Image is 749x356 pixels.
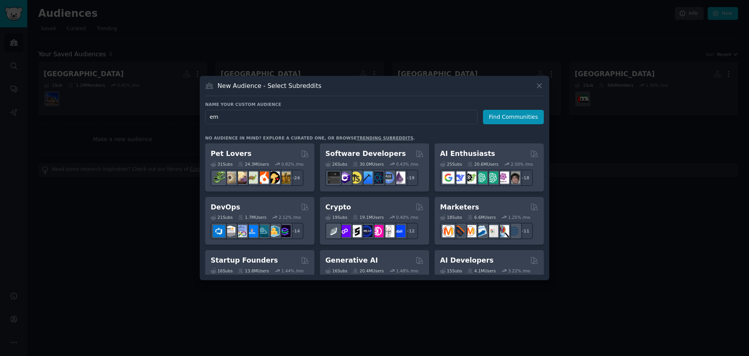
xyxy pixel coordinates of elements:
img: GoogleGeminiAI [442,172,454,184]
img: AWS_Certified_Experts [224,225,236,237]
div: + 18 [516,170,533,186]
div: 15 Sub s [440,268,462,274]
img: AItoolsCatalog [464,172,476,184]
div: 0.43 % /mo [396,161,418,167]
div: 0.40 % /mo [396,215,418,220]
img: defi_ [393,225,405,237]
img: AskComputerScience [382,172,394,184]
img: chatgpt_promptDesign [475,172,487,184]
div: 16 Sub s [211,268,233,274]
div: 2.12 % /mo [279,215,301,220]
div: 13.8M Users [238,268,269,274]
img: CryptoNews [382,225,394,237]
div: 18 Sub s [440,215,462,220]
a: trending subreddits [357,136,413,140]
input: Pick a short name, like "Digital Marketers" or "Movie-Goers" [205,110,477,124]
div: 25 Sub s [440,161,462,167]
img: iOSProgramming [360,172,373,184]
div: 1.48 % /mo [396,268,418,274]
div: 1.44 % /mo [281,268,304,274]
img: defiblockchain [371,225,383,237]
img: chatgpt_prompts_ [486,172,498,184]
div: 1.7M Users [238,215,266,220]
img: MarketingResearch [497,225,509,237]
img: PlatformEngineers [279,225,291,237]
div: + 12 [402,223,418,239]
div: 4.1M Users [467,268,496,274]
div: + 11 [516,223,533,239]
img: learnjavascript [350,172,362,184]
img: azuredevops [213,225,225,237]
img: elixir [393,172,405,184]
img: ballpython [224,172,236,184]
h2: DevOps [211,202,240,212]
h2: Software Developers [325,149,406,159]
h2: Startup Founders [211,256,278,265]
div: 20.4M Users [353,268,383,274]
img: herpetology [213,172,225,184]
h2: Marketers [440,202,479,212]
div: + 14 [287,223,304,239]
img: ethfinance [328,225,340,237]
img: DevOpsLinks [246,225,258,237]
img: dogbreed [279,172,291,184]
img: cockatiel [257,172,269,184]
div: 26 Sub s [325,161,347,167]
img: turtle [246,172,258,184]
img: aws_cdk [268,225,280,237]
div: 31 Sub s [211,161,233,167]
h2: AI Enthusiasts [440,149,495,159]
h2: Pet Lovers [211,149,252,159]
img: leopardgeckos [235,172,247,184]
div: 3.22 % /mo [508,268,531,274]
img: AskMarketing [464,225,476,237]
img: web3 [360,225,373,237]
img: OnlineMarketing [508,225,520,237]
h3: Name your custom audience [205,102,544,107]
img: OpenAIDev [497,172,509,184]
div: 21 Sub s [211,215,233,220]
h2: Generative AI [325,256,378,265]
button: Find Communities [483,110,544,124]
div: No audience in mind? Explore a curated one, or browse . [205,135,415,141]
div: + 19 [402,170,418,186]
img: csharp [339,172,351,184]
div: 2.50 % /mo [511,161,533,167]
div: 6.6M Users [467,215,496,220]
div: 1.25 % /mo [508,215,531,220]
img: content_marketing [442,225,454,237]
img: Docker_DevOps [235,225,247,237]
img: software [328,172,340,184]
img: platformengineering [257,225,269,237]
img: ethstaker [350,225,362,237]
div: 0.82 % /mo [281,161,304,167]
h2: Crypto [325,202,351,212]
h3: New Audience - Select Subreddits [218,82,321,90]
img: DeepSeek [453,172,465,184]
div: 19.1M Users [353,215,383,220]
h2: AI Developers [440,256,493,265]
img: reactnative [371,172,383,184]
div: 16 Sub s [325,268,347,274]
img: bigseo [453,225,465,237]
div: + 24 [287,170,304,186]
div: 19 Sub s [325,215,347,220]
div: 30.0M Users [353,161,383,167]
img: 0xPolygon [339,225,351,237]
img: ArtificalIntelligence [508,172,520,184]
img: Emailmarketing [475,225,487,237]
div: 24.3M Users [238,161,269,167]
div: 20.6M Users [467,161,498,167]
img: PetAdvice [268,172,280,184]
img: googleads [486,225,498,237]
